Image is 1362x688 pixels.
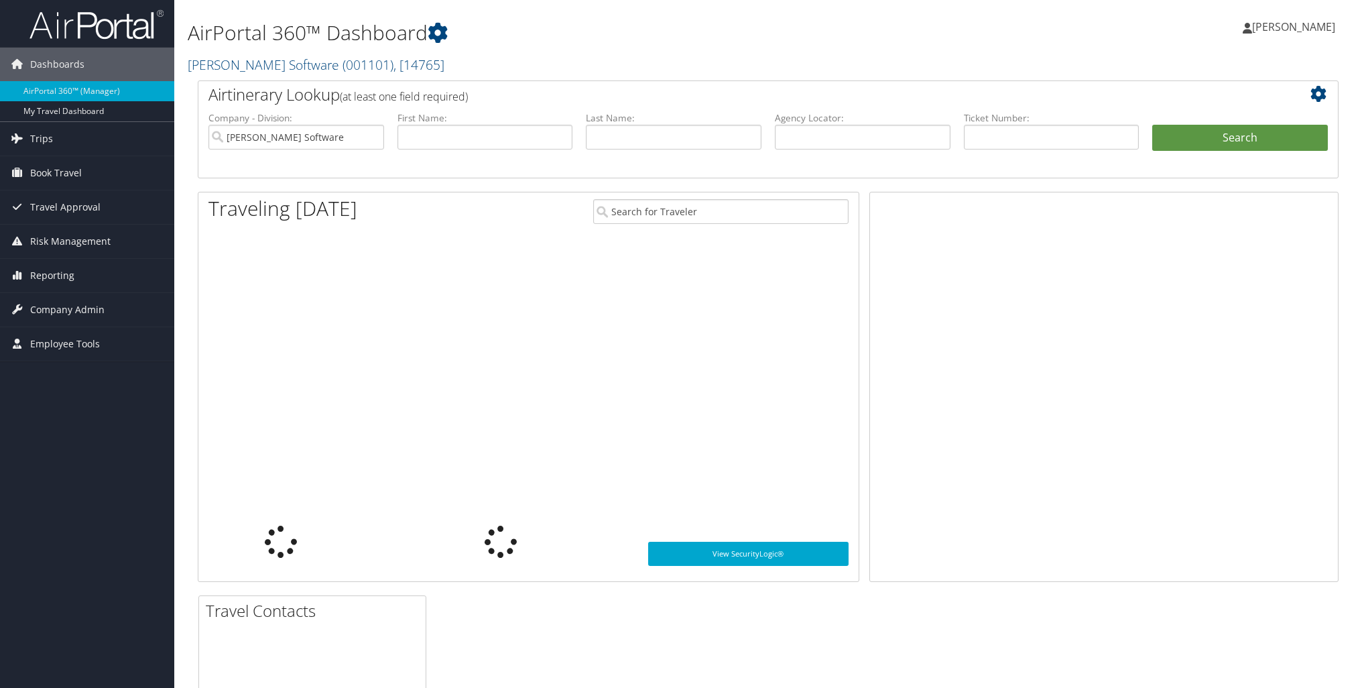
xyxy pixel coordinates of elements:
a: View SecurityLogic® [648,542,848,566]
label: Company - Division: [208,111,384,125]
span: Travel Approval [30,190,101,224]
h2: Travel Contacts [206,599,426,622]
span: [PERSON_NAME] [1252,19,1335,34]
span: Risk Management [30,225,111,258]
a: [PERSON_NAME] [1243,7,1349,47]
h2: Airtinerary Lookup [208,83,1233,106]
span: Book Travel [30,156,82,190]
span: Reporting [30,259,74,292]
span: (at least one field required) [340,89,468,104]
span: Trips [30,122,53,156]
h1: AirPortal 360™ Dashboard [188,19,962,47]
button: Search [1152,125,1328,152]
label: First Name: [397,111,573,125]
img: airportal-logo.png [29,9,164,40]
h1: Traveling [DATE] [208,194,357,223]
span: Company Admin [30,293,105,327]
label: Last Name: [586,111,761,125]
span: Dashboards [30,48,84,81]
span: , [ 14765 ] [393,56,444,74]
span: Employee Tools [30,327,100,361]
span: ( 001101 ) [343,56,393,74]
a: [PERSON_NAME] Software [188,56,444,74]
input: Search for Traveler [593,199,848,224]
label: Agency Locator: [775,111,950,125]
label: Ticket Number: [964,111,1139,125]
